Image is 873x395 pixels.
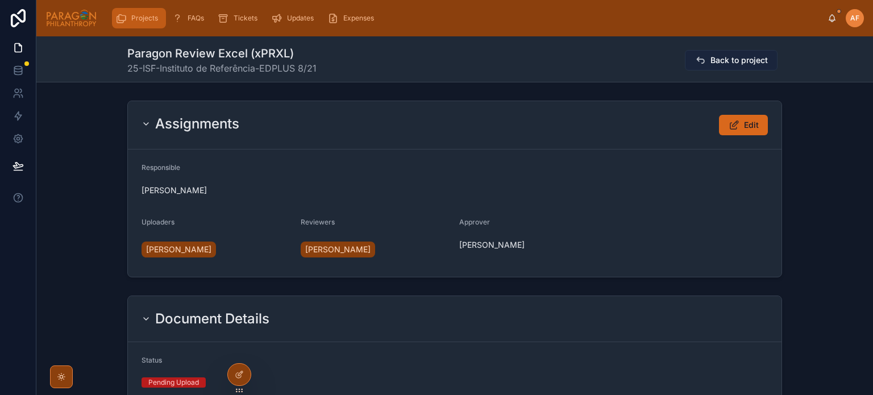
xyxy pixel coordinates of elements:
[127,61,317,75] span: 25-ISF-Instituto de Referência-EDPLUS 8/21
[142,218,174,226] span: Uploaders
[685,50,778,70] button: Back to project
[301,218,335,226] span: Reviewers
[459,239,525,251] span: [PERSON_NAME]
[744,119,759,131] span: Edit
[142,356,162,364] span: Status
[305,244,371,255] span: [PERSON_NAME]
[234,14,257,23] span: Tickets
[142,185,207,196] span: [PERSON_NAME]
[168,8,212,28] a: FAQs
[287,14,314,23] span: Updates
[188,14,204,23] span: FAQs
[148,377,199,388] div: Pending Upload
[710,55,768,66] span: Back to project
[850,14,859,23] span: AF
[112,8,166,28] a: Projects
[146,244,211,255] span: [PERSON_NAME]
[45,9,97,27] img: App logo
[106,6,828,31] div: scrollable content
[127,45,317,61] h1: Paragon Review Excel (xPRXL)
[324,8,382,28] a: Expenses
[142,163,180,172] span: Responsible
[214,8,265,28] a: Tickets
[155,310,269,328] h2: Document Details
[268,8,322,28] a: Updates
[131,14,158,23] span: Projects
[459,218,490,226] span: Approver
[719,115,768,135] button: Edit
[155,115,239,133] h2: Assignments
[343,14,374,23] span: Expenses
